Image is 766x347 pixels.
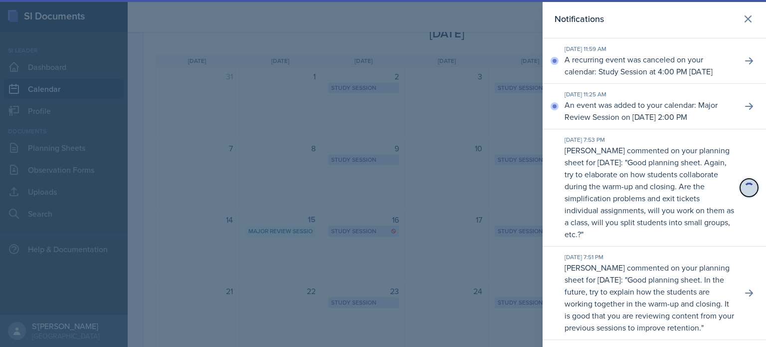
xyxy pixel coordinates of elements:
p: [PERSON_NAME] commented on your planning sheet for [DATE]: " " [565,262,734,334]
p: Good planning sheet. Again, try to elaborate on how students collaborate during the warm-up and c... [565,157,734,240]
div: [DATE] 11:59 AM [565,44,734,53]
div: [DATE] 7:51 PM [565,253,734,262]
h2: Notifications [555,12,604,26]
p: An event was added to your calendar: Major Review Session on [DATE] 2:00 PM [565,99,734,123]
div: [DATE] 7:53 PM [565,135,734,144]
p: Good planning sheet. In the future, try to explain how the students are working together in the w... [565,274,734,333]
p: [PERSON_NAME] commented on your planning sheet for [DATE]: " " [565,144,734,240]
div: [DATE] 11:25 AM [565,90,734,99]
p: A recurring event was canceled on your calendar: Study Session at 4:00 PM [DATE] [565,53,734,77]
